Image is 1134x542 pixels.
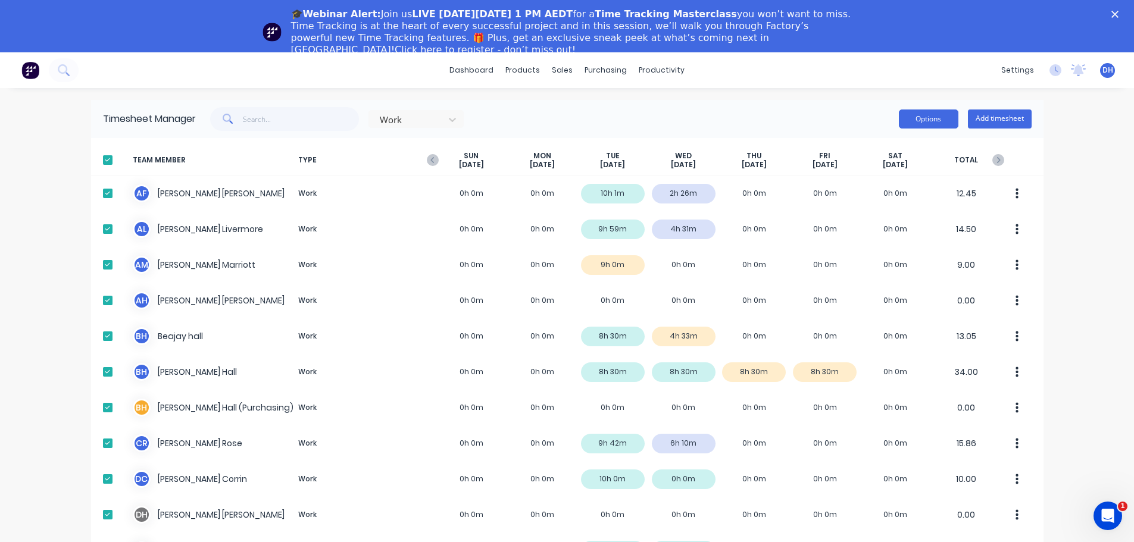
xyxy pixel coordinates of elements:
iframe: Intercom live chat [1094,502,1122,530]
button: Add timesheet [968,109,1032,129]
span: TYPE [293,151,436,170]
button: Options [899,109,958,129]
span: MON [533,151,551,161]
span: TOTAL [931,151,1002,170]
span: DH [1102,65,1113,76]
span: TUE [606,151,620,161]
span: [DATE] [459,160,484,170]
a: dashboard [443,61,499,79]
span: [DATE] [600,160,625,170]
span: [DATE] [883,160,908,170]
div: sales [546,61,579,79]
span: FRI [819,151,830,161]
div: productivity [633,61,691,79]
span: [DATE] [671,160,696,170]
span: [DATE] [742,160,767,170]
div: products [499,61,546,79]
span: 1 [1118,502,1127,511]
span: WED [675,151,692,161]
span: SAT [888,151,902,161]
div: Close [1111,11,1123,18]
img: Factory [21,61,39,79]
div: purchasing [579,61,633,79]
span: TEAM MEMBER [133,151,293,170]
img: Profile image for Team [263,23,282,42]
span: THU [746,151,761,161]
div: Timesheet Manager [103,112,196,126]
span: [DATE] [530,160,555,170]
b: Time Tracking Masterclass [595,8,737,20]
div: settings [995,61,1040,79]
div: Join us for a you won’t want to miss. Time Tracking is at the heart of every successful project a... [291,8,853,56]
b: LIVE [DATE][DATE] 1 PM AEDT [412,8,573,20]
span: SUN [464,151,479,161]
b: 🎓Webinar Alert: [291,8,381,20]
span: [DATE] [813,160,838,170]
input: Search... [243,107,359,131]
a: Click here to register - don’t miss out! [395,44,576,55]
